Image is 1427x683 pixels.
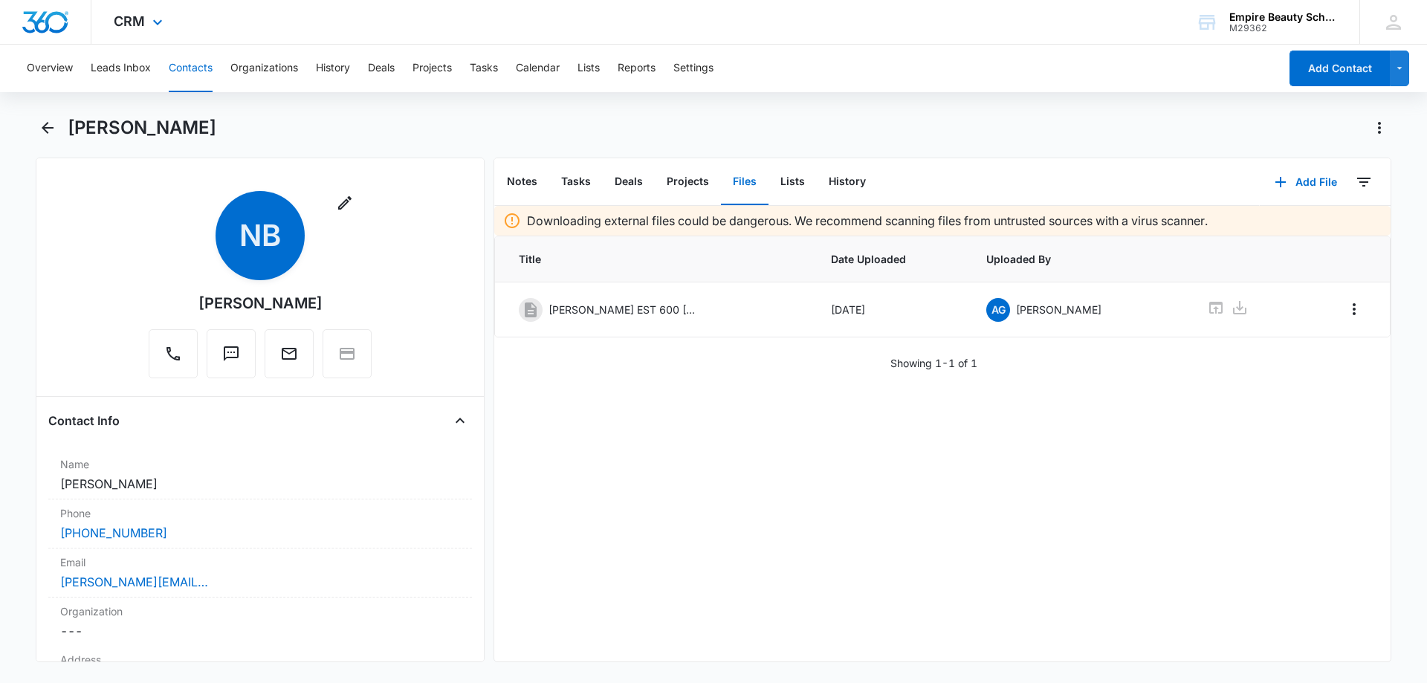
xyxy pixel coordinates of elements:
a: [PHONE_NUMBER] [60,524,167,542]
p: [PERSON_NAME] [1016,302,1101,317]
label: Organization [60,603,460,619]
button: Lists [577,45,600,92]
button: Overflow Menu [1342,297,1366,321]
label: Phone [60,505,460,521]
dd: --- [60,622,460,640]
p: [PERSON_NAME] EST 600 [DATE].pdf [549,302,697,317]
span: Title [519,251,795,267]
button: Text [207,329,256,378]
div: Phone[PHONE_NUMBER] [48,499,472,548]
button: Add File [1260,164,1352,200]
p: Downloading external files could be dangerous. We recommend scanning files from untrusted sources... [527,212,1208,230]
button: Projects [655,159,721,205]
button: Settings [673,45,713,92]
div: Organization--- [48,598,472,646]
h1: [PERSON_NAME] [68,117,216,139]
button: History [817,159,878,205]
button: Projects [412,45,452,92]
button: History [316,45,350,92]
button: Files [721,159,768,205]
span: AG [986,298,1010,322]
button: Overview [27,45,73,92]
a: Text [207,352,256,365]
button: Email [265,329,314,378]
button: Calendar [516,45,560,92]
button: Reports [618,45,656,92]
label: Address [60,652,460,667]
span: CRM [114,13,145,29]
button: Add Contact [1290,51,1390,86]
button: Organizations [230,45,298,92]
a: Email [265,352,314,365]
div: account id [1229,23,1338,33]
button: Notes [495,159,549,205]
label: Name [60,456,460,472]
span: NB [216,191,305,280]
td: [DATE] [813,282,969,337]
div: [PERSON_NAME] [198,292,323,314]
button: Lists [768,159,817,205]
h4: Contact Info [48,412,120,430]
button: Call [149,329,198,378]
button: Actions [1368,116,1391,140]
button: Deals [603,159,655,205]
div: Name[PERSON_NAME] [48,450,472,499]
div: account name [1229,11,1338,23]
p: Showing 1-1 of 1 [890,355,977,371]
span: Date Uploaded [831,251,951,267]
button: Tasks [549,159,603,205]
button: Tasks [470,45,498,92]
label: Email [60,554,460,570]
a: [PERSON_NAME][EMAIL_ADDRESS][DOMAIN_NAME] [60,573,209,591]
button: Leads Inbox [91,45,151,92]
button: Deals [368,45,395,92]
div: Email[PERSON_NAME][EMAIL_ADDRESS][DOMAIN_NAME] [48,548,472,598]
button: Close [448,409,472,433]
span: Uploaded By [986,251,1171,267]
button: Contacts [169,45,213,92]
a: Call [149,352,198,365]
button: Filters [1352,170,1376,194]
button: Back [36,116,59,140]
dd: [PERSON_NAME] [60,475,460,493]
